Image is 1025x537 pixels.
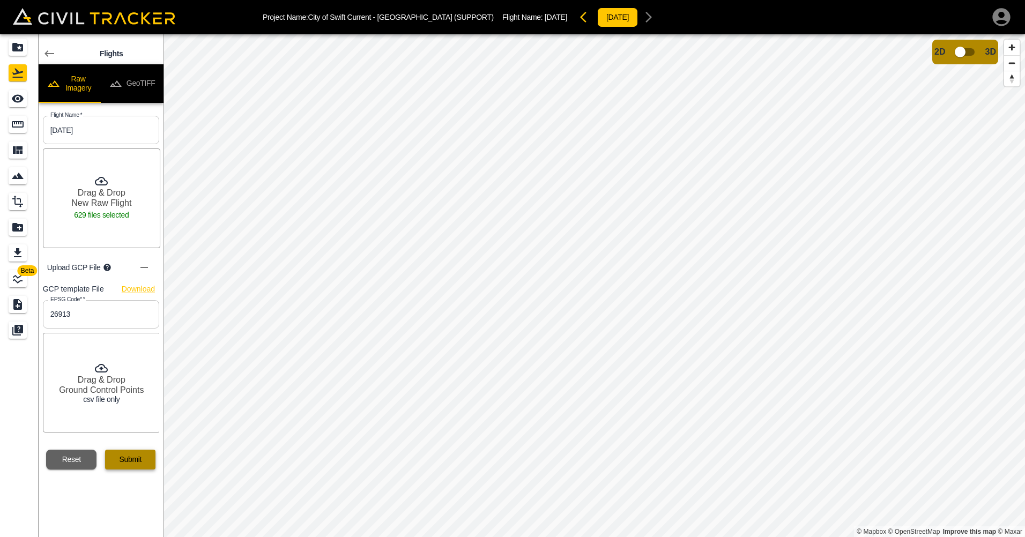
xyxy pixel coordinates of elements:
a: Mapbox [857,528,886,535]
a: Maxar [998,528,1022,535]
button: Zoom in [1004,40,1020,55]
span: [DATE] [545,13,567,21]
p: Project Name: City of Swift Current - [GEOGRAPHIC_DATA] (SUPPORT) [263,13,494,21]
p: Flight Name: [502,13,567,21]
a: OpenStreetMap [888,528,940,535]
button: [DATE] [597,8,638,27]
canvas: Map [164,34,1025,537]
span: 2D [934,47,945,57]
span: 3D [985,47,996,57]
img: Civil Tracker [13,8,175,25]
button: Zoom out [1004,55,1020,71]
a: Map feedback [943,528,996,535]
button: Reset bearing to north [1004,71,1020,86]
